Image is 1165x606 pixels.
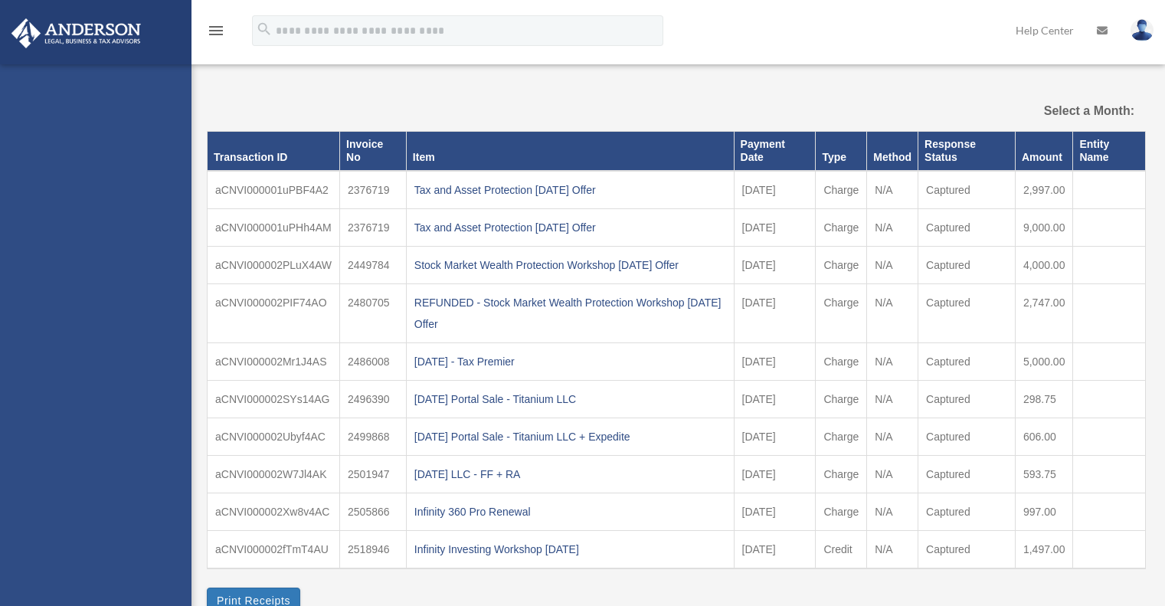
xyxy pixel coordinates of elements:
div: Stock Market Wealth Protection Workshop [DATE] Offer [414,254,726,276]
td: Credit [816,530,867,568]
td: 997.00 [1015,493,1073,530]
td: [DATE] [734,380,816,418]
td: 2449784 [340,246,407,283]
th: Type [816,132,867,171]
div: Tax and Asset Protection [DATE] Offer [414,179,726,201]
td: [DATE] [734,283,816,342]
td: 5,000.00 [1015,342,1073,380]
td: [DATE] [734,208,816,246]
td: [DATE] [734,246,816,283]
td: Captured [918,171,1016,209]
i: menu [207,21,225,40]
td: 2,997.00 [1015,171,1073,209]
td: Captured [918,246,1016,283]
th: Method [867,132,918,171]
td: N/A [867,283,918,342]
td: 1,497.00 [1015,530,1073,568]
td: Charge [816,208,867,246]
div: [DATE] Portal Sale - Titanium LLC + Expedite [414,426,726,447]
div: Tax and Asset Protection [DATE] Offer [414,217,726,238]
img: Anderson Advisors Platinum Portal [7,18,146,48]
div: [DATE] LLC - FF + RA [414,464,726,485]
td: 2376719 [340,208,407,246]
th: Item [406,132,734,171]
td: Captured [918,530,1016,568]
td: Captured [918,208,1016,246]
td: Captured [918,380,1016,418]
td: aCNVI000002fTmT4AU [208,530,340,568]
td: aCNVI000002SYs14AG [208,380,340,418]
th: Payment Date [734,132,816,171]
td: 2501947 [340,455,407,493]
a: menu [207,27,225,40]
td: 2376719 [340,171,407,209]
label: Select a Month: [1001,100,1134,122]
td: 2480705 [340,283,407,342]
td: N/A [867,380,918,418]
i: search [256,21,273,38]
td: N/A [867,530,918,568]
td: aCNVI000002Ubyf4AC [208,418,340,455]
th: Entity Name [1073,132,1146,171]
td: N/A [867,246,918,283]
td: aCNVI000001uPHh4AM [208,208,340,246]
td: 2518946 [340,530,407,568]
td: aCNVI000002PIF74AO [208,283,340,342]
td: Captured [918,283,1016,342]
td: 2,747.00 [1015,283,1073,342]
th: Response Status [918,132,1016,171]
td: N/A [867,493,918,530]
td: Captured [918,342,1016,380]
td: N/A [867,418,918,455]
td: 2505866 [340,493,407,530]
div: [DATE] - Tax Premier [414,351,726,372]
td: N/A [867,208,918,246]
div: [DATE] Portal Sale - Titanium LLC [414,388,726,410]
td: Charge [816,380,867,418]
th: Transaction ID [208,132,340,171]
td: [DATE] [734,418,816,455]
td: Charge [816,418,867,455]
td: 593.75 [1015,455,1073,493]
td: N/A [867,342,918,380]
td: [DATE] [734,171,816,209]
td: Charge [816,246,867,283]
td: 298.75 [1015,380,1073,418]
td: 2496390 [340,380,407,418]
div: Infinity 360 Pro Renewal [414,501,726,522]
td: aCNVI000002PLuX4AW [208,246,340,283]
th: Amount [1015,132,1073,171]
td: 606.00 [1015,418,1073,455]
div: Infinity Investing Workshop [DATE] [414,539,726,560]
div: REFUNDED - Stock Market Wealth Protection Workshop [DATE] Offer [414,292,726,335]
td: N/A [867,455,918,493]
td: Charge [816,283,867,342]
td: Captured [918,493,1016,530]
td: aCNVI000001uPBF4A2 [208,171,340,209]
td: [DATE] [734,455,816,493]
td: Captured [918,418,1016,455]
td: Charge [816,342,867,380]
td: 2499868 [340,418,407,455]
td: aCNVI000002Mr1J4AS [208,342,340,380]
td: Charge [816,171,867,209]
td: aCNVI000002W7Jl4AK [208,455,340,493]
td: [DATE] [734,530,816,568]
td: [DATE] [734,493,816,530]
td: Charge [816,493,867,530]
th: Invoice No [340,132,407,171]
td: 9,000.00 [1015,208,1073,246]
td: [DATE] [734,342,816,380]
td: Charge [816,455,867,493]
td: aCNVI000002Xw8v4AC [208,493,340,530]
td: N/A [867,171,918,209]
td: Captured [918,455,1016,493]
td: 4,000.00 [1015,246,1073,283]
img: User Pic [1131,19,1154,41]
td: 2486008 [340,342,407,380]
